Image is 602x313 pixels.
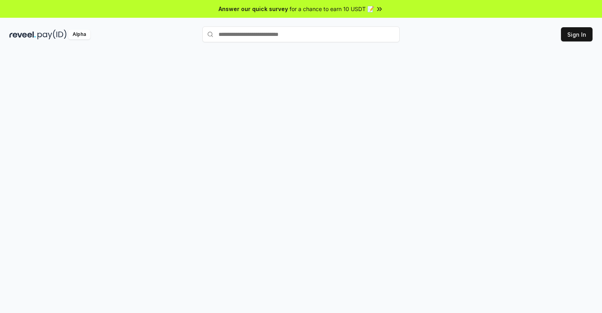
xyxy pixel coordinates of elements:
[561,27,593,41] button: Sign In
[290,5,374,13] span: for a chance to earn 10 USDT 📝
[37,30,67,39] img: pay_id
[68,30,90,39] div: Alpha
[9,30,36,39] img: reveel_dark
[219,5,288,13] span: Answer our quick survey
